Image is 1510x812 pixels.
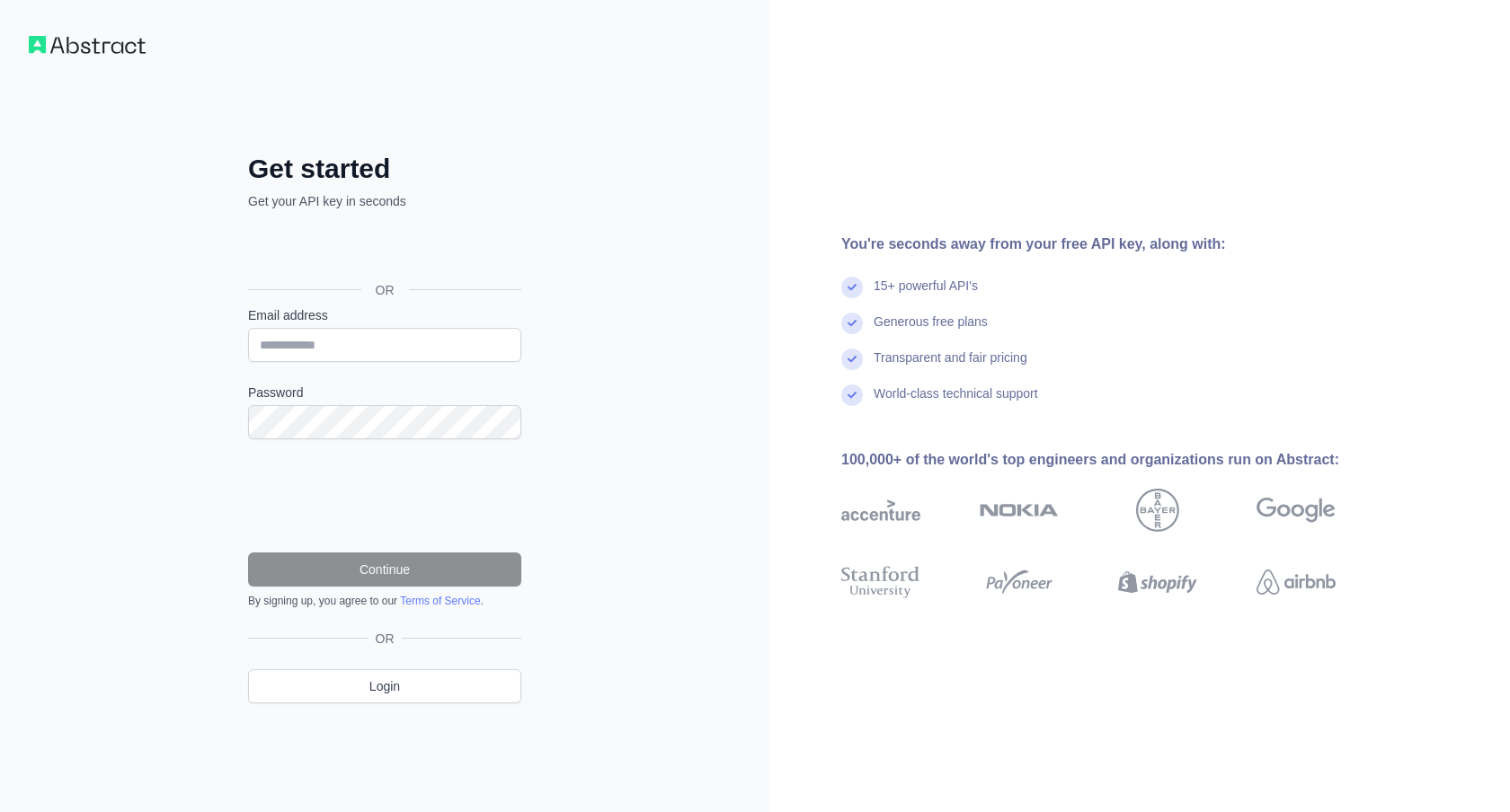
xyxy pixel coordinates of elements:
[841,234,1393,255] div: You're seconds away from your free API key, along with:
[361,281,409,299] span: OR
[841,384,863,406] img: check mark
[980,562,1059,602] img: payoneer
[248,552,521,587] button: Continue
[874,277,978,313] div: 15+ powerful API's
[874,313,988,349] div: Generous free plans
[980,489,1059,532] img: nokia
[841,277,863,298] img: check mark
[841,489,920,532] img: accenture
[874,349,1027,384] div: Transparent and fair pricing
[1257,489,1336,532] img: google
[248,669,521,703] a: Login
[248,153,521,185] h2: Get started
[841,313,863,334] img: check mark
[369,630,402,648] span: OR
[248,594,521,608] div: By signing up, you agree to our .
[874,384,1038,420] div: World-class technical support
[1136,489,1179,532] img: bayer
[1257,562,1336,602] img: airbnb
[248,384,521,402] label: Password
[29,36,146,54] img: Workflow
[841,562,920,602] img: stanford university
[841,449,1393,471] div: 100,000+ of the world's top engineers and organizations run on Abstract:
[248,192,521,210] p: Get your API key in seconds
[841,349,863,370] img: check mark
[239,230,527,269] iframe: Sign in with Google Button
[248,461,521,531] iframe: reCAPTCHA
[400,595,480,607] a: Terms of Service
[248,306,521,324] label: Email address
[1118,562,1197,602] img: shopify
